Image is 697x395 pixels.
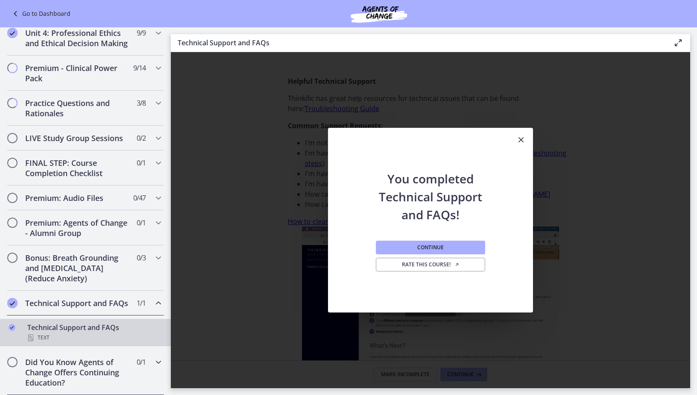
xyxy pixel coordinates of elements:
[49,147,218,161] div: Playbar
[10,9,70,19] a: Go to Dashboard
[117,57,167,89] button: Play Video: c2vc7gtgqj4mguj7ic2g.mp4
[454,262,460,267] i: Opens in a new window
[25,298,129,308] h2: Technical Support and FAQs
[9,324,15,331] i: Completed
[25,193,129,203] h2: Premium: Audio Files
[27,322,161,343] div: Technical Support and FAQs
[402,261,460,268] span: Rate this course!
[223,147,239,161] button: Mute
[137,98,146,108] span: 3 / 8
[137,158,146,168] span: 0 / 1
[255,147,271,161] button: Fullscreen
[376,258,485,271] a: Rate this course! Opens in a new window
[133,63,146,73] span: 9 / 14
[27,333,161,343] div: Text
[25,218,129,238] h2: Premium: Agents of Change - Alumni Group
[137,357,146,367] span: 0 / 1
[25,133,129,143] h2: LIVE Study Group Sessions
[417,244,444,251] span: Continue
[178,38,659,48] h3: Technical Support and FAQs
[374,153,487,224] h2: You completed Technical Support and FAQs!
[137,253,146,263] span: 0 / 3
[376,241,485,254] button: Continue
[137,218,146,228] span: 0 / 1
[137,298,146,308] span: 1 / 1
[25,158,129,178] h2: FINAL STEP: Course Completion Checklist
[7,298,18,308] i: Completed
[239,147,255,161] button: Show settings menu
[25,28,129,48] h2: Unit 4: Professional Ethics and Ethical Decision Making
[25,357,129,388] h2: Did You Know Agents of Change Offers Continuing Education?
[328,3,430,24] img: Agents of Change
[25,98,129,118] h2: Practice Questions and Rationales
[509,128,533,153] button: Close
[14,147,30,161] button: Play Video
[7,28,18,38] i: Completed
[25,63,129,83] h2: Premium - Clinical Power Pack
[25,253,129,283] h2: Bonus: Breath Grounding and [MEDICAL_DATA] (Reduce Anxiety)
[133,193,146,203] span: 0 / 47
[137,28,146,38] span: 9 / 9
[137,133,146,143] span: 0 / 2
